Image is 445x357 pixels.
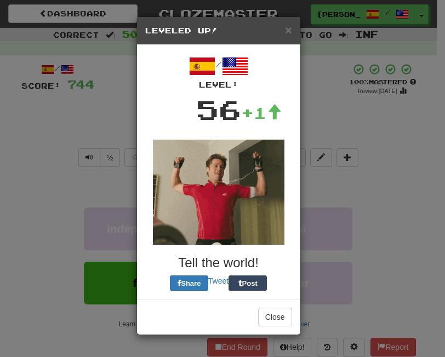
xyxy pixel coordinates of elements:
[145,256,292,270] h3: Tell the world!
[258,308,292,326] button: Close
[153,140,284,245] img: brad-pitt-eabb8484b0e72233b60fc33baaf1d28f9aa3c16dec737e05e85ed672bd245bc1.gif
[145,79,292,90] div: Level:
[145,53,292,90] div: /
[285,24,292,36] span: ×
[208,277,229,285] a: Tweet
[145,25,292,36] h5: Leveled Up!
[241,102,282,124] div: +1
[285,24,292,36] button: Close
[170,275,208,291] button: Share
[229,275,267,291] button: Post
[196,90,241,129] div: 56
